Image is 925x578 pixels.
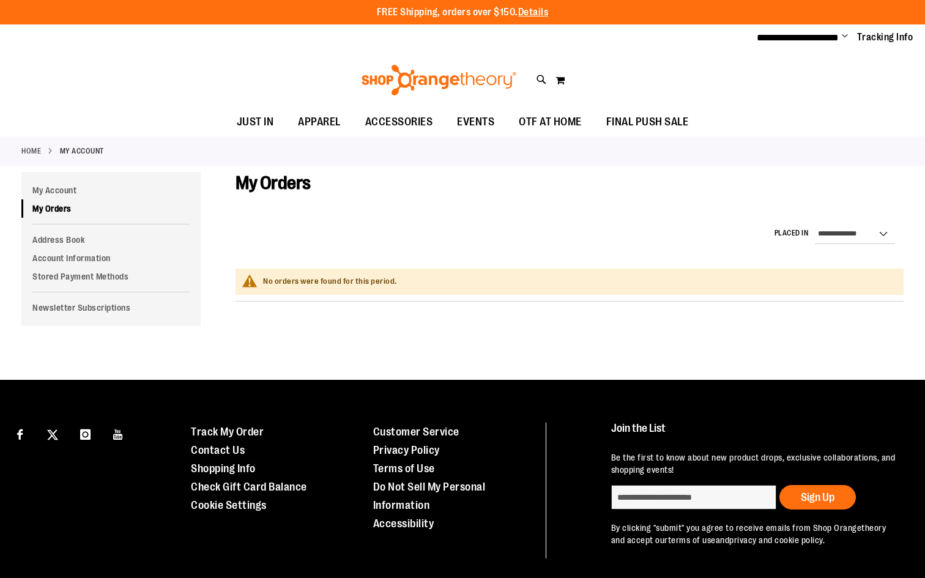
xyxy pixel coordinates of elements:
[21,231,201,249] a: Address Book
[191,481,307,493] a: Check Gift Card Balance
[108,423,129,444] a: Visit our Youtube page
[606,108,689,136] span: FINAL PUSH SALE
[21,249,201,267] a: Account Information
[365,108,433,136] span: ACCESSORIES
[75,423,96,444] a: Visit our Instagram page
[729,535,825,545] a: privacy and cookie policy.
[360,65,518,95] img: Shop Orangetheory
[21,199,201,218] a: My Orders
[775,228,809,239] label: Placed in
[47,429,58,440] img: Twitter
[594,108,701,136] a: FINAL PUSH SALE
[373,426,459,438] a: Customer Service
[611,522,901,546] p: By clicking "submit" you agree to receive emails from Shop Orangetheory and accept our and
[263,276,397,286] span: No orders were found for this period.
[21,181,201,199] a: My Account
[237,108,274,136] span: JUST IN
[842,31,848,43] button: Account menu
[857,31,913,44] a: Tracking Info
[668,535,716,545] a: terms of use
[9,423,31,444] a: Visit our Facebook page
[377,6,549,20] p: FREE Shipping, orders over $150.
[611,451,901,476] p: Be the first to know about new product drops, exclusive collaborations, and shopping events!
[507,108,594,136] a: OTF AT HOME
[373,517,434,530] a: Accessibility
[191,426,264,438] a: Track My Order
[191,444,245,456] a: Contact Us
[353,108,445,136] a: ACCESSORIES
[611,485,776,509] input: enter email
[21,267,201,286] a: Stored Payment Methods
[21,146,41,157] a: Home
[60,146,104,157] strong: My Account
[373,462,435,475] a: Terms of Use
[21,298,201,317] a: Newsletter Subscriptions
[373,481,486,511] a: Do Not Sell My Personal Information
[42,423,64,444] a: Visit our X page
[298,108,341,136] span: APPAREL
[519,108,582,136] span: OTF AT HOME
[611,423,901,445] h4: Join the List
[779,485,856,509] button: Sign Up
[286,108,353,136] a: APPAREL
[191,462,256,475] a: Shopping Info
[445,108,507,136] a: EVENTS
[225,108,286,136] a: JUST IN
[191,499,267,511] a: Cookie Settings
[801,491,834,503] span: Sign Up
[518,7,549,18] a: Details
[236,172,311,193] span: My Orders
[373,444,440,456] a: Privacy Policy
[457,108,494,136] span: EVENTS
